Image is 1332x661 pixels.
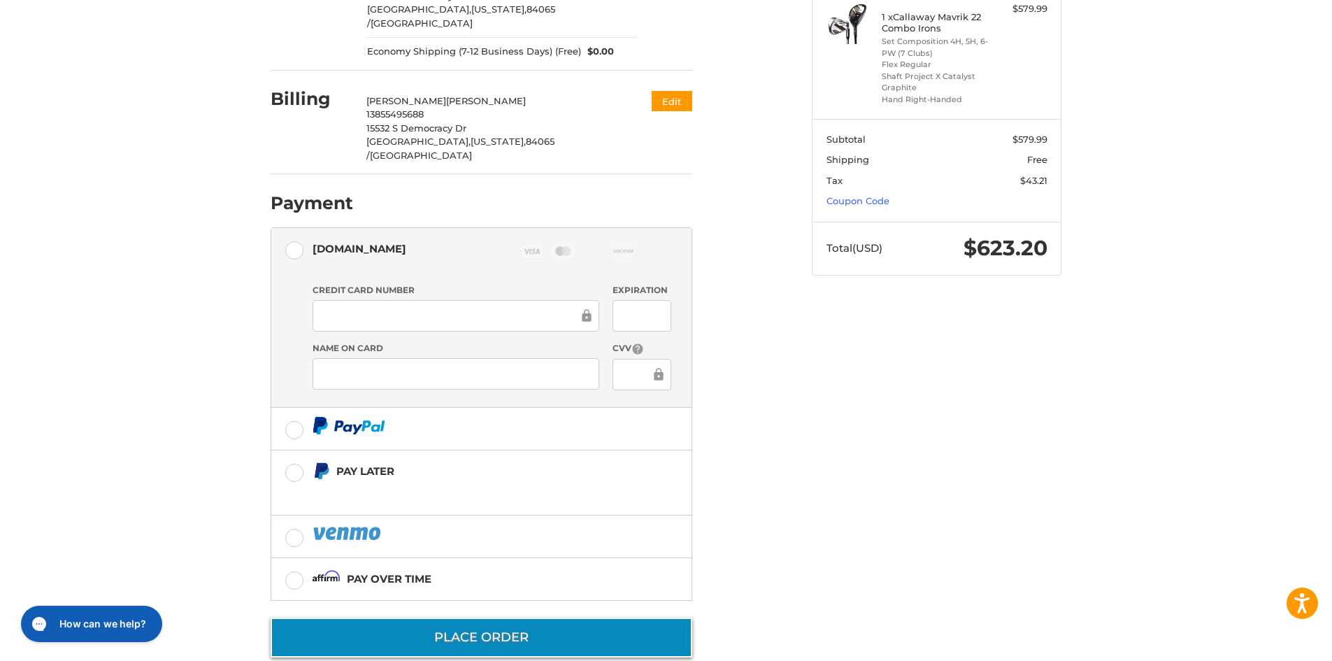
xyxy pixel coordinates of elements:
[1020,175,1047,186] span: $43.21
[366,122,466,134] span: 15532 S Democracy Dr
[347,567,431,590] div: Pay over time
[581,45,615,59] span: $0.00
[336,460,604,483] div: Pay Later
[1012,134,1047,145] span: $579.99
[826,195,889,206] a: Coupon Code
[367,45,581,59] span: Economy Shipping (7-12 Business Days) (Free)
[271,618,692,658] button: Place Order
[826,241,882,255] span: Total (USD)
[882,11,989,34] h4: 1 x Callaway Mavrik 22 Combo Irons
[367,3,471,15] span: [GEOGRAPHIC_DATA],
[366,136,471,147] span: [GEOGRAPHIC_DATA],
[652,91,692,111] button: Edit
[882,94,989,106] li: Hand Right-Handed
[366,95,446,106] span: [PERSON_NAME]
[367,3,555,29] span: 84065 /
[613,284,671,297] label: Expiration
[313,525,384,542] img: PayPal icon
[882,71,989,94] li: Shaft Project X Catalyst Graphite
[313,284,599,297] label: Credit Card Number
[471,136,526,147] span: [US_STATE],
[882,59,989,71] li: Flex Regular
[446,95,526,106] span: [PERSON_NAME]
[964,235,1047,261] span: $623.20
[826,154,869,165] span: Shipping
[14,601,166,647] iframe: Gorgias live chat messenger
[271,88,352,110] h2: Billing
[313,237,406,260] div: [DOMAIN_NAME]
[366,136,554,161] span: 84065 /
[366,108,424,120] span: 13855495688
[313,485,605,498] iframe: PayPal Message 1
[313,342,599,355] label: Name on Card
[313,417,385,434] img: PayPal icon
[992,2,1047,16] div: $579.99
[313,462,330,480] img: Pay Later icon
[1027,154,1047,165] span: Free
[371,17,473,29] span: [GEOGRAPHIC_DATA]
[826,175,843,186] span: Tax
[471,3,527,15] span: [US_STATE],
[313,570,341,588] img: Affirm icon
[271,192,353,214] h2: Payment
[613,342,671,355] label: CVV
[370,150,472,161] span: [GEOGRAPHIC_DATA]
[826,134,866,145] span: Subtotal
[882,36,989,59] li: Set Composition 4H, 5H, 6-PW (7 Clubs)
